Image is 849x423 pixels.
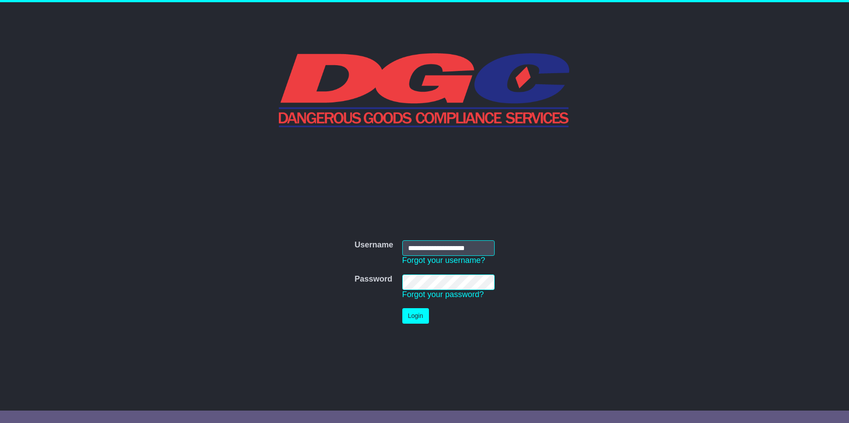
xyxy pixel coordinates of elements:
[402,290,484,299] a: Forgot your password?
[402,256,485,265] a: Forgot your username?
[279,52,571,127] img: DGC QLD
[354,240,393,250] label: Username
[402,308,429,324] button: Login
[354,274,392,284] label: Password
